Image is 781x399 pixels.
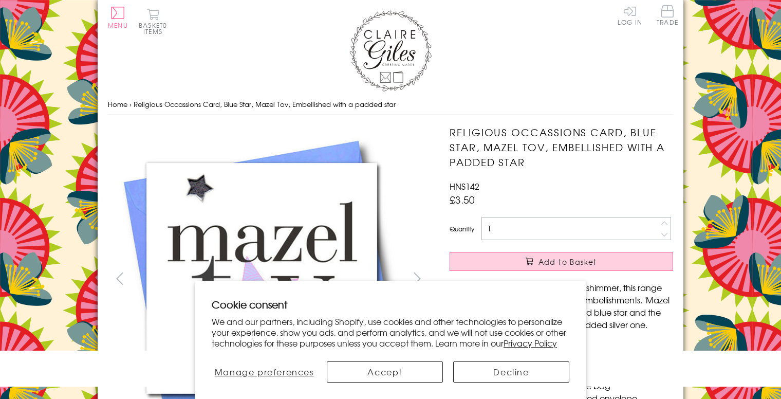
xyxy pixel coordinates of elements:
[450,180,479,192] span: HNS142
[450,224,474,233] label: Quantity
[450,125,673,169] h1: Religious Occassions Card, Blue Star, Mazel Tov, Embellished with a padded star
[538,257,597,267] span: Add to Basket
[139,8,167,34] button: Basket0 items
[657,5,678,27] a: Trade
[108,94,673,115] nav: breadcrumbs
[134,99,396,109] span: Religious Occassions Card, Blue Star, Mazel Tov, Embellished with a padded star
[450,252,673,271] button: Add to Basket
[453,361,569,383] button: Decline
[212,316,569,348] p: We and our partners, including Shopify, use cookies and other technologies to personalize your ex...
[215,366,314,378] span: Manage preferences
[657,5,678,25] span: Trade
[108,99,127,109] a: Home
[143,21,167,36] span: 0 items
[406,267,429,290] button: next
[108,267,131,290] button: prev
[212,297,569,312] h2: Cookie consent
[349,10,432,92] img: Claire Giles Greetings Cards
[212,361,317,383] button: Manage preferences
[108,7,128,28] button: Menu
[108,21,128,30] span: Menu
[327,361,443,383] button: Accept
[504,337,557,349] a: Privacy Policy
[129,99,132,109] span: ›
[618,5,642,25] a: Log In
[450,192,475,207] span: £3.50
